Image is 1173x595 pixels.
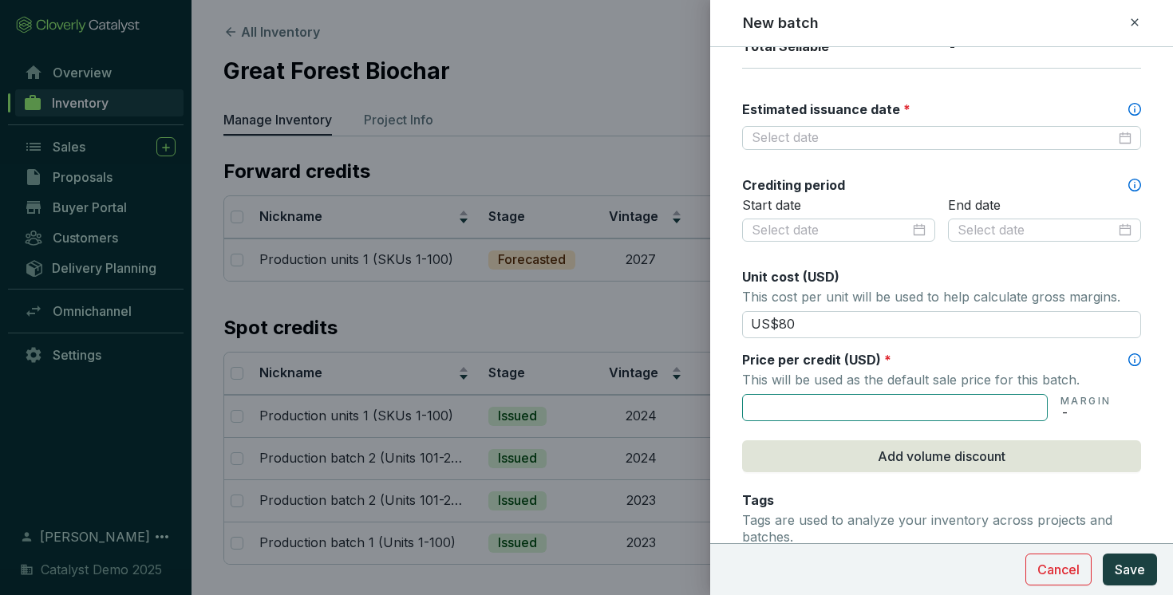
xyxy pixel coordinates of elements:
p: - [1060,408,1111,417]
button: Save [1103,554,1157,585]
label: Crediting period [742,176,845,194]
h2: New batch [743,13,819,33]
input: Enter cost [742,311,1141,338]
span: Price per credit (USD) [742,352,881,368]
input: Select date [752,129,1116,147]
label: Estimated issuance date [742,100,910,118]
p: Start date [742,197,935,215]
p: Tags are used to analyze your inventory across projects and batches. [742,512,1141,546]
button: Cancel [1025,554,1092,585]
button: Add volume discount [742,440,1141,472]
span: Unit cost (USD) [742,269,839,285]
p: - [950,38,1141,56]
p: End date [948,197,1141,215]
p: Total Sellable [742,38,934,56]
input: Select date [752,222,910,239]
label: Tags [742,491,774,509]
p: This will be used as the default sale price for this batch. [742,368,1141,391]
span: Add volume discount [878,447,1005,466]
p: MARGIN [1060,395,1111,408]
input: Select date [958,222,1116,239]
span: Save [1115,560,1145,579]
span: Cancel [1037,560,1080,579]
p: This cost per unit will be used to help calculate gross margins. [742,286,1141,308]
